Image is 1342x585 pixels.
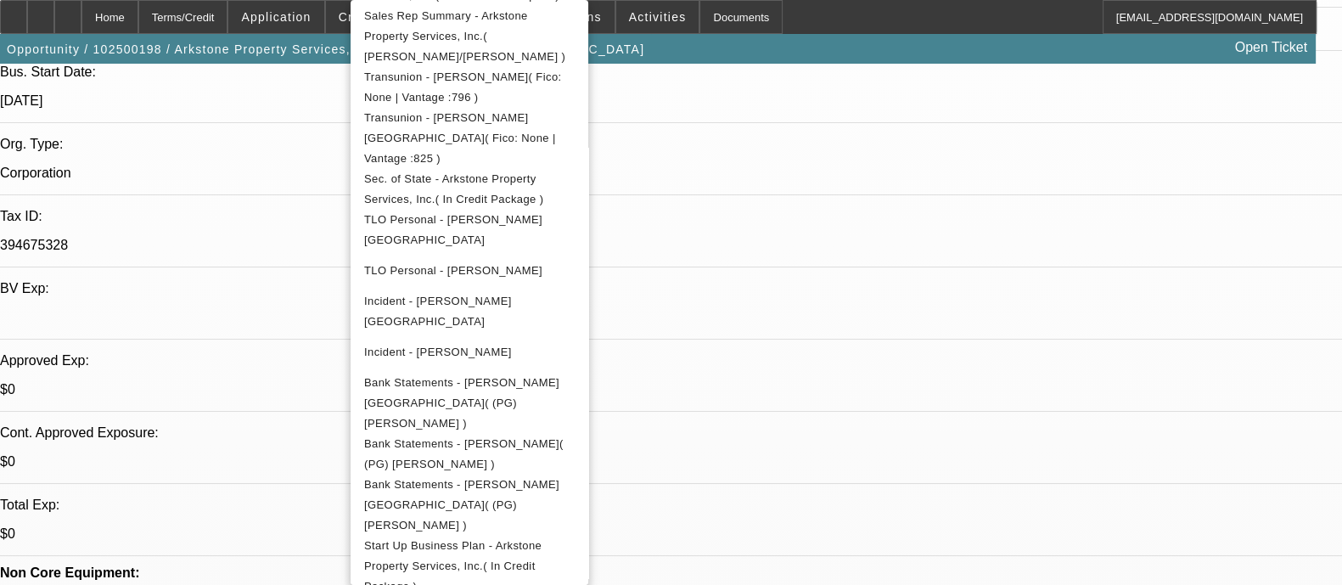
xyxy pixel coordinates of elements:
span: Transunion - [PERSON_NAME]( Fico: None | Vantage :796 ) [364,70,562,104]
button: Bank Statements - Weekley, Brett( (PG) Brett Weekley ) [351,434,588,475]
span: Bank Statements - [PERSON_NAME][GEOGRAPHIC_DATA]( (PG) [PERSON_NAME] ) [364,478,559,532]
button: Transunion - Brown, Austin( Fico: None | Vantage :825 ) [351,108,588,169]
span: Sec. of State - Arkstone Property Services, Inc.( In Credit Package ) [364,172,543,205]
button: TLO Personal - Weekley, Brett [351,250,588,291]
button: Incident - Weekley, Brett [351,332,588,373]
button: Transunion - Weekley, Brett( Fico: None | Vantage :796 ) [351,67,588,108]
span: Bank Statements - [PERSON_NAME][GEOGRAPHIC_DATA]( (PG) [PERSON_NAME] ) [364,376,559,430]
button: TLO Personal - Brown, Austin [351,210,588,250]
span: Incident - [PERSON_NAME][GEOGRAPHIC_DATA] [364,295,512,328]
button: Incident - Brown, Austin [351,291,588,332]
button: Bank Statements - Brown, Austin( (PG) Austin Brown ) [351,373,588,434]
span: Bank Statements - [PERSON_NAME]( (PG) [PERSON_NAME] ) [364,437,564,470]
button: Sales Rep Summary - Arkstone Property Services, Inc.( Dubow, Bob/Richards, Stephanie ) [351,6,588,67]
button: Bank Statements - Brown, Austin( (PG) Austin Brown ) [351,475,588,536]
span: Sales Rep Summary - Arkstone Property Services, Inc.( [PERSON_NAME]/[PERSON_NAME] ) [364,9,565,63]
span: Incident - [PERSON_NAME] [364,346,512,358]
button: Sec. of State - Arkstone Property Services, Inc.( In Credit Package ) [351,169,588,210]
span: TLO Personal - [PERSON_NAME] [364,264,542,277]
span: TLO Personal - [PERSON_NAME][GEOGRAPHIC_DATA] [364,213,542,246]
span: Transunion - [PERSON_NAME][GEOGRAPHIC_DATA]( Fico: None | Vantage :825 ) [364,111,556,165]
